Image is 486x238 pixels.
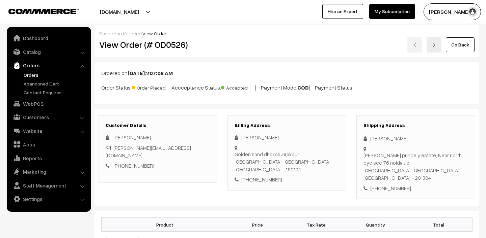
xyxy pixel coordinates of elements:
[363,184,468,192] div: [PHONE_NUMBER]
[142,31,166,36] span: View Order
[363,123,468,128] h3: Shipping Address
[113,134,151,140] span: [PERSON_NAME]
[235,123,339,128] h3: Billing Address
[8,166,89,178] a: Marketing
[446,37,475,52] a: Go Back
[106,123,210,128] h3: Customer Details
[346,218,405,232] th: Quantity
[132,82,165,91] span: Order Placed
[8,138,89,150] a: Apps
[8,152,89,164] a: Reports
[363,151,468,182] div: [PERSON_NAME] princely estate, Near north eye sec 76 noida up [GEOGRAPHIC_DATA], [GEOGRAPHIC_DATA...
[8,111,89,123] a: Customers
[8,32,89,44] a: Dashboard
[8,98,89,110] a: WebPOS
[8,125,89,137] a: Website
[126,31,140,36] a: orders
[424,3,481,20] button: [PERSON_NAME]
[22,80,89,87] a: Abandoned Cart
[221,82,255,91] span: Accepted
[150,70,173,76] b: 07:08 AM
[235,134,339,141] div: [PERSON_NAME]
[467,7,478,17] img: user
[287,218,346,232] th: Tax Rate
[8,59,89,71] a: Orders
[106,145,191,159] a: [PERSON_NAME][EMAIL_ADDRESS][DOMAIN_NAME]
[322,4,363,19] a: Hire an Expert
[8,9,79,14] img: COMMMERCE
[432,43,436,47] img: right-arrow.png
[405,218,473,232] th: Total
[235,176,339,183] div: [PHONE_NUMBER]
[8,46,89,58] a: Catalog
[22,89,89,96] a: Contact Enquires
[8,7,67,15] a: COMMMERCE
[228,218,287,232] th: Price
[128,70,145,76] b: [DATE]
[235,150,339,173] div: Golden sand dhakoli Zirakpur [GEOGRAPHIC_DATA], [GEOGRAPHIC_DATA], [GEOGRAPHIC_DATA] - 160104
[363,135,468,142] div: [PERSON_NAME]
[99,31,124,36] a: Dashboard
[102,218,228,232] th: Product
[101,82,473,92] p: Order Status: | Accceptance Status: | Payment Mode: | Payment Status: -
[99,30,475,37] div: / /
[8,179,89,192] a: Staff Management
[99,39,218,50] h2: View Order (# OD0526)
[22,71,89,78] a: Orders
[297,84,309,91] b: COD
[101,69,473,77] p: Ordered on at
[113,163,154,169] a: [PHONE_NUMBER]
[369,4,415,19] a: My Subscription
[8,193,89,205] a: Settings
[76,3,163,20] button: [DOMAIN_NAME]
